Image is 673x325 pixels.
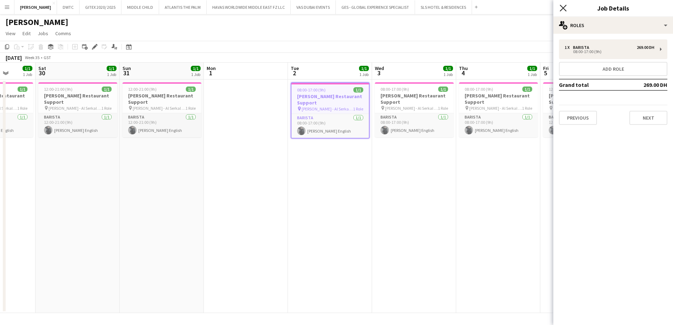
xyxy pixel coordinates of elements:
div: 1 Job [444,72,453,77]
span: 1/1 [353,87,363,93]
div: Barista [573,45,592,50]
span: Sun [122,65,131,71]
a: Comms [52,29,74,38]
div: 08:00-17:00 (9h) [565,50,654,53]
a: Edit [20,29,33,38]
app-job-card: 08:00-17:00 (9h)1/1[PERSON_NAME] Restaurant Support [PERSON_NAME] - Al Serkal Avenue Al Quoz1 Rol... [375,82,454,137]
app-job-card: 12:00-21:00 (9h)1/1[PERSON_NAME] Restaurant Support [PERSON_NAME] - Al Serkal Avenue Al Quoz1 Rol... [543,82,622,137]
span: [PERSON_NAME] - Al Serkal Avenue Al Quoz [469,106,522,111]
span: [PERSON_NAME] - Al Serkal Avenue Al Quoz [133,106,185,111]
button: HAVAS WORLDWIDE MIDDLE EAST FZ LLC [207,0,291,14]
span: 08:00-17:00 (9h) [465,87,493,92]
button: VAS DUBAI EVENTS [291,0,336,14]
div: 1 x [565,45,573,50]
app-card-role: Barista1/108:00-17:00 (9h)[PERSON_NAME] English [375,113,454,137]
button: GITEX 2020/ 2025 [80,0,121,14]
span: 1 Role [101,106,112,111]
app-card-role: Barista1/112:00-21:00 (9h)[PERSON_NAME] English [122,113,201,137]
a: Jobs [35,29,51,38]
span: 31 [121,69,131,77]
span: 1 Role [185,106,196,111]
div: 1 Job [23,72,32,77]
div: 1 Job [191,72,200,77]
span: [PERSON_NAME] - Al Serkal Avenue Al Quoz [302,106,353,111]
app-card-role: Barista1/112:00-21:00 (9h)[PERSON_NAME] English [38,113,117,137]
button: DWTC [57,0,80,14]
span: 1 Role [17,106,27,111]
span: 1/1 [107,66,117,71]
span: Comms [55,30,71,37]
button: GES - GLOBAL EXPERIENCE SPECIALIST [336,0,415,14]
app-job-card: 12:00-21:00 (9h)1/1[PERSON_NAME] Restaurant Support [PERSON_NAME] - Al Serkal Avenue Al Quoz1 Rol... [38,82,117,137]
span: 2 [290,69,299,77]
span: 4 [458,69,468,77]
app-job-card: 12:00-21:00 (9h)1/1[PERSON_NAME] Restaurant Support [PERSON_NAME] - Al Serkal Avenue Al Quoz1 Rol... [122,82,201,137]
button: Next [629,111,667,125]
span: Jobs [38,30,48,37]
a: View [3,29,18,38]
h3: [PERSON_NAME] Restaurant Support [291,93,369,106]
span: 1/1 [443,66,453,71]
span: Tue [291,65,299,71]
span: 12:00-21:00 (9h) [128,87,157,92]
app-card-role: Barista1/112:00-21:00 (9h)[PERSON_NAME] English [543,113,622,137]
span: Edit [23,30,31,37]
div: 269.00 DH [637,45,654,50]
span: Wed [375,65,384,71]
span: 1/1 [527,66,537,71]
span: 1 Role [353,106,363,111]
h3: [PERSON_NAME] Restaurant Support [543,93,622,105]
span: 1/1 [359,66,369,71]
span: Thu [459,65,468,71]
h3: [PERSON_NAME] Restaurant Support [122,93,201,105]
span: Week 35 [23,55,41,60]
span: Sat [38,65,46,71]
span: 1/1 [102,87,112,92]
button: ATLANTIS THE PALM [159,0,207,14]
app-card-role: Barista1/108:00-17:00 (9h)[PERSON_NAME] English [459,113,538,137]
span: [PERSON_NAME] - Al Serkal Avenue Al Quoz [49,106,101,111]
span: 12:00-21:00 (9h) [44,87,73,92]
td: Grand total [559,79,623,90]
div: [DATE] [6,54,22,61]
span: 1 Role [438,106,448,111]
span: [PERSON_NAME] - Al Serkal Avenue Al Quoz [385,106,438,111]
span: 1/1 [18,87,27,92]
span: 5 [542,69,549,77]
h1: [PERSON_NAME] [6,17,68,27]
div: 1 Job [528,72,537,77]
span: 12:00-21:00 (9h) [549,87,577,92]
span: 1 [206,69,216,77]
button: Previous [559,111,597,125]
span: 3 [374,69,384,77]
span: 08:00-17:00 (9h) [380,87,409,92]
span: 1/1 [522,87,532,92]
app-job-card: 08:00-17:00 (9h)1/1[PERSON_NAME] Restaurant Support [PERSON_NAME] - Al Serkal Avenue Al Quoz1 Rol... [291,82,370,139]
span: 08:00-17:00 (9h) [297,87,326,93]
td: 269.00 DH [623,79,667,90]
span: 1/1 [186,87,196,92]
div: 1 Job [359,72,369,77]
app-job-card: 08:00-17:00 (9h)1/1[PERSON_NAME] Restaurant Support [PERSON_NAME] - Al Serkal Avenue Al Quoz1 Rol... [459,82,538,137]
app-card-role: Barista1/108:00-17:00 (9h)[PERSON_NAME] English [291,114,369,138]
button: SLS HOTEL & RESIDENCES [415,0,472,14]
h3: Job Details [553,4,673,13]
div: 1 Job [107,72,116,77]
span: Fri [543,65,549,71]
h3: [PERSON_NAME] Restaurant Support [459,93,538,105]
span: 30 [37,69,46,77]
span: 1 Role [522,106,532,111]
h3: [PERSON_NAME] Restaurant Support [38,93,117,105]
span: 1/1 [438,87,448,92]
span: 1/1 [191,66,201,71]
button: Add role [559,62,667,76]
button: [PERSON_NAME] [14,0,57,14]
h3: [PERSON_NAME] Restaurant Support [375,93,454,105]
span: Mon [207,65,216,71]
div: Roles [553,17,673,34]
div: GST [44,55,51,60]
